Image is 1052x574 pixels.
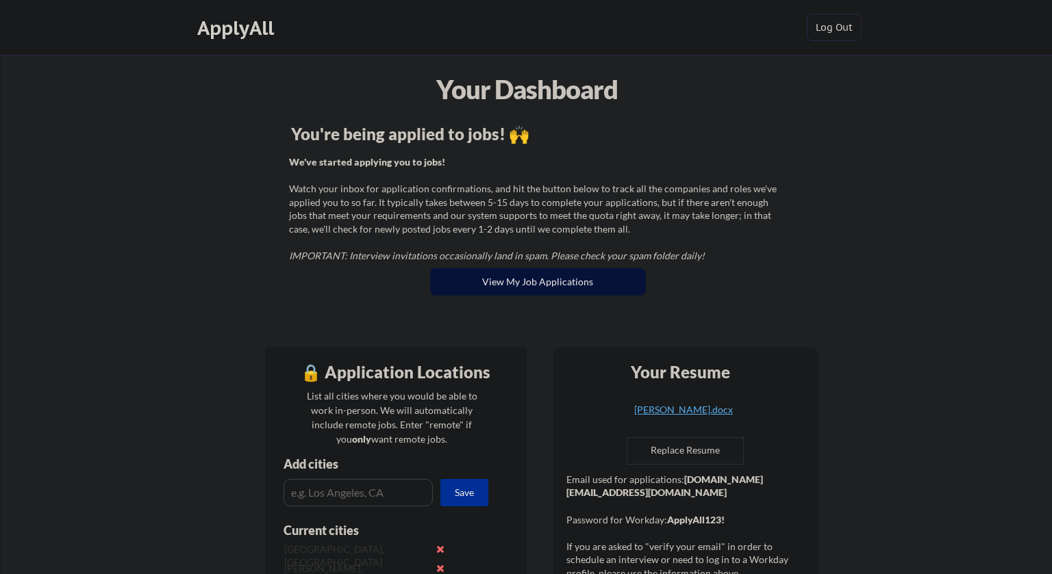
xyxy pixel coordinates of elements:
strong: ApplyAll123! [667,514,725,525]
div: [PERSON_NAME].docx [602,405,765,415]
button: Save [440,479,488,506]
div: Your Resume [613,364,749,380]
button: View My Job Applications [430,268,646,296]
a: [PERSON_NAME].docx [602,405,765,426]
em: IMPORTANT: Interview invitations occasionally land in spam. Please check your spam folder daily! [289,250,705,261]
div: You're being applied to jobs! 🙌 [291,126,785,142]
input: e.g. Los Angeles, CA [284,479,433,506]
div: ApplyAll [197,16,278,40]
button: Log Out [807,14,862,41]
strong: We've started applying you to jobs! [289,156,445,168]
div: 🔒 Application Locations [268,364,523,380]
strong: only [352,433,371,445]
div: Your Dashboard [1,70,1052,109]
div: Add cities [284,458,492,470]
strong: [DOMAIN_NAME][EMAIL_ADDRESS][DOMAIN_NAME] [566,473,763,499]
div: Current cities [284,524,473,536]
div: List all cities where you would be able to work in-person. We will automatically include remote j... [298,389,486,446]
div: Watch your inbox for application confirmations, and hit the button below to track all the compani... [289,155,783,263]
div: [GEOGRAPHIC_DATA], [GEOGRAPHIC_DATA] [284,543,429,569]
